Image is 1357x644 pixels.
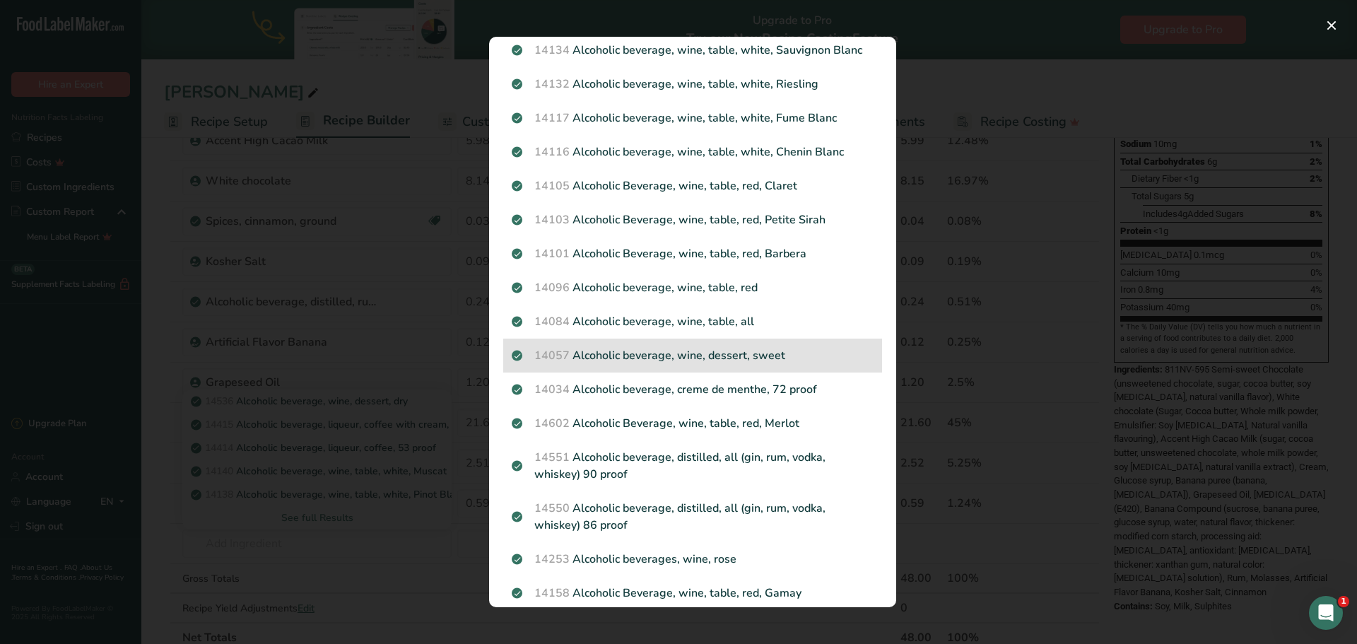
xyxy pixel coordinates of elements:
p: Alcoholic Beverage, wine, table, red, Petite Sirah [512,211,874,228]
iframe: Intercom live chat [1309,596,1343,630]
span: 14101 [534,246,570,262]
p: Alcoholic Beverage, wine, table, red, Claret [512,177,874,194]
p: Alcoholic beverage, distilled, all (gin, rum, vodka, whiskey) 86 proof [512,500,874,534]
p: Alcoholic beverage, wine, dessert, sweet [512,347,874,364]
p: Alcoholic beverage, wine, table, red [512,279,874,296]
p: Alcoholic beverage, wine, table, all [512,313,874,330]
p: Alcoholic beverage, wine, table, white, Riesling [512,76,874,93]
span: 14253 [534,551,570,567]
p: Alcoholic Beverage, wine, table, red, Barbera [512,245,874,262]
span: 14034 [534,382,570,397]
p: Alcoholic beverage, wine, table, white, Chenin Blanc [512,144,874,160]
span: 14105 [534,178,570,194]
p: Alcoholic Beverage, wine, table, red, Merlot [512,415,874,432]
p: Alcoholic beverage, wine, table, white, Fume Blanc [512,110,874,127]
span: 14551 [534,450,570,465]
span: 14103 [534,212,570,228]
span: 14084 [534,314,570,329]
span: 14134 [534,42,570,58]
span: 14158 [534,585,570,601]
span: 14550 [534,500,570,516]
span: 14116 [534,144,570,160]
p: Alcoholic beverages, wine, rose [512,551,874,568]
span: 14057 [534,348,570,363]
p: Alcoholic beverage, distilled, all (gin, rum, vodka, whiskey) 90 proof [512,449,874,483]
p: Alcoholic beverage, creme de menthe, 72 proof [512,381,874,398]
span: 14602 [534,416,570,431]
p: Alcoholic beverage, wine, table, white, Sauvignon Blanc [512,42,874,59]
span: 14132 [534,76,570,92]
p: Alcoholic Beverage, wine, table, red, Gamay [512,585,874,602]
span: 1 [1338,596,1349,607]
span: 14117 [534,110,570,126]
span: 14096 [534,280,570,295]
